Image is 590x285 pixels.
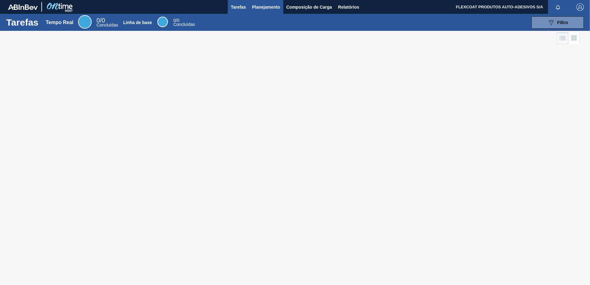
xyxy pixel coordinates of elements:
[173,22,195,27] span: Concluídas
[173,18,176,23] span: 0
[252,3,280,11] span: Planejamento
[338,3,359,11] span: Relatórios
[173,18,179,23] span: / 0
[6,19,39,26] h1: Tarefas
[173,19,195,27] div: Base Line
[286,3,332,11] span: Composição de Carga
[123,20,152,25] div: Linha de base
[97,17,100,24] span: 0
[78,15,92,29] div: Real Time
[8,4,38,10] img: TNhmsLtSVTkK8tSr43FrP2fwEKptu5GPRR3wAAAABJRU5ErkJggg==
[157,17,168,27] div: Base Line
[557,20,568,25] span: Filtro
[576,3,584,11] img: Logout
[97,17,105,24] span: / 0
[231,3,246,11] span: Tarefas
[46,20,73,25] div: Tempo Real
[548,3,568,11] button: Notificações
[531,16,584,29] button: Filtro
[97,18,118,27] div: Real Time
[97,23,118,27] span: Concluídas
